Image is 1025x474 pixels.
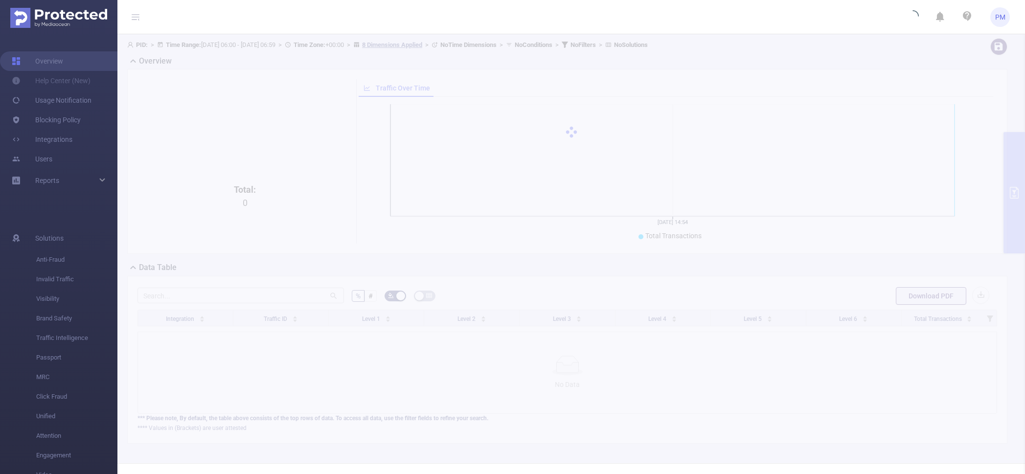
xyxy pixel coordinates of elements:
[36,250,117,270] span: Anti-Fraud
[12,130,72,149] a: Integrations
[12,90,91,110] a: Usage Notification
[36,367,117,387] span: MRC
[36,406,117,426] span: Unified
[36,270,117,289] span: Invalid Traffic
[10,8,107,28] img: Protected Media
[36,446,117,465] span: Engagement
[907,10,919,24] i: icon: loading
[12,149,52,169] a: Users
[36,387,117,406] span: Click Fraud
[995,7,1005,27] span: PM
[35,228,64,248] span: Solutions
[36,328,117,348] span: Traffic Intelligence
[12,110,81,130] a: Blocking Policy
[12,51,63,71] a: Overview
[36,426,117,446] span: Attention
[35,177,59,184] span: Reports
[36,289,117,309] span: Visibility
[35,171,59,190] a: Reports
[36,309,117,328] span: Brand Safety
[36,348,117,367] span: Passport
